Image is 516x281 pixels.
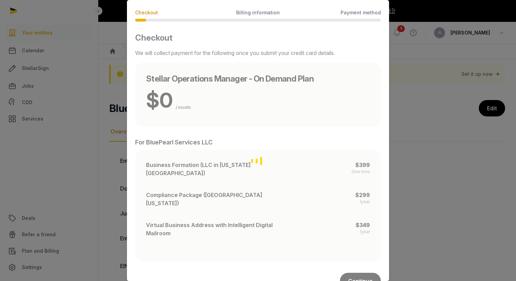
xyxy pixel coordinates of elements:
span: Payment method [341,9,381,16]
span: Checkout [135,9,158,16]
span: Billing information [236,9,280,16]
iframe: Chat Widget [482,248,516,281]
